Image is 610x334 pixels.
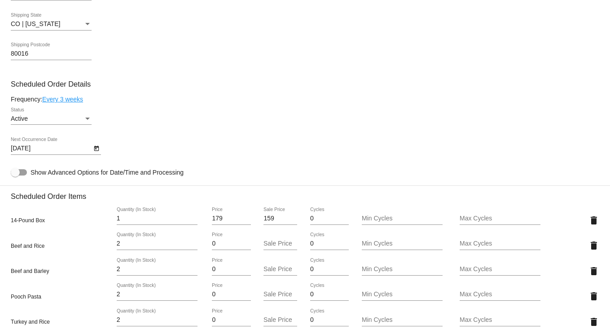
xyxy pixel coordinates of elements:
input: Min Cycles [362,240,443,247]
input: Cycles [310,291,349,298]
input: Price [212,266,250,273]
input: Sale Price [263,266,297,273]
input: Cycles [310,240,349,247]
input: Quantity (In Stock) [117,266,197,273]
mat-icon: delete [588,266,599,277]
input: Min Cycles [362,316,443,324]
input: Quantity (In Stock) [117,215,197,222]
mat-icon: delete [588,291,599,302]
input: Next Occurrence Date [11,145,92,152]
input: Max Cycles [460,215,540,222]
input: Price [212,316,250,324]
input: Cycles [310,215,349,222]
mat-icon: delete [588,215,599,226]
input: Price [212,291,250,298]
mat-icon: delete [588,240,599,251]
h3: Scheduled Order Details [11,80,599,88]
span: CO | [US_STATE] [11,20,60,27]
button: Open calendar [92,143,101,153]
span: 14-Pound Box [11,217,45,224]
input: Min Cycles [362,291,443,298]
h3: Scheduled Order Items [11,185,599,201]
span: Active [11,115,28,122]
mat-select: Shipping State [11,21,92,28]
input: Sale Price [263,240,297,247]
input: Cycles [310,266,349,273]
input: Max Cycles [460,316,540,324]
input: Min Cycles [362,215,443,222]
a: Every 3 weeks [42,96,83,103]
span: Show Advanced Options for Date/Time and Processing [31,168,184,177]
div: Frequency: [11,96,599,103]
input: Max Cycles [460,291,540,298]
input: Max Cycles [460,240,540,247]
input: Quantity (In Stock) [117,291,197,298]
input: Price [212,240,250,247]
span: Turkey and Rice [11,319,50,325]
input: Quantity (In Stock) [117,316,197,324]
input: Cycles [310,316,349,324]
span: Pooch Pasta [11,294,41,300]
input: Min Cycles [362,266,443,273]
input: Max Cycles [460,266,540,273]
input: Sale Price [263,316,297,324]
input: Shipping Postcode [11,50,92,57]
span: Beef and Barley [11,268,49,274]
input: Price [212,215,250,222]
input: Sale Price [263,291,297,298]
mat-icon: delete [588,316,599,327]
mat-select: Status [11,115,92,123]
span: Beef and Rice [11,243,44,249]
input: Sale Price [263,215,297,222]
input: Quantity (In Stock) [117,240,197,247]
